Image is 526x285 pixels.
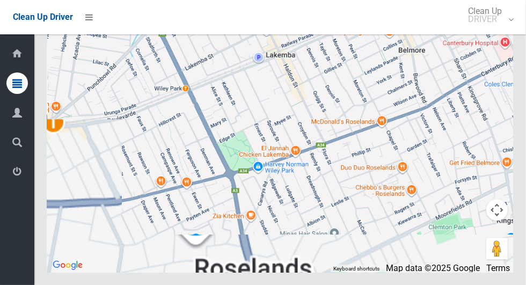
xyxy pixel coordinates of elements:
a: Terms (opens in new tab) [486,263,510,273]
span: Clean Up [463,7,513,23]
a: Click to see this area on Google Maps [50,258,85,272]
button: Keyboard shortcuts [333,265,379,273]
span: Map data ©2025 Google [386,263,480,273]
img: Google [50,258,85,272]
button: Map camera controls [486,199,508,221]
button: Drag Pegman onto the map to open Street View [486,238,508,259]
a: Clean Up Driver [13,9,73,25]
small: DRIVER [468,15,502,23]
span: Clean Up Driver [13,12,73,22]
